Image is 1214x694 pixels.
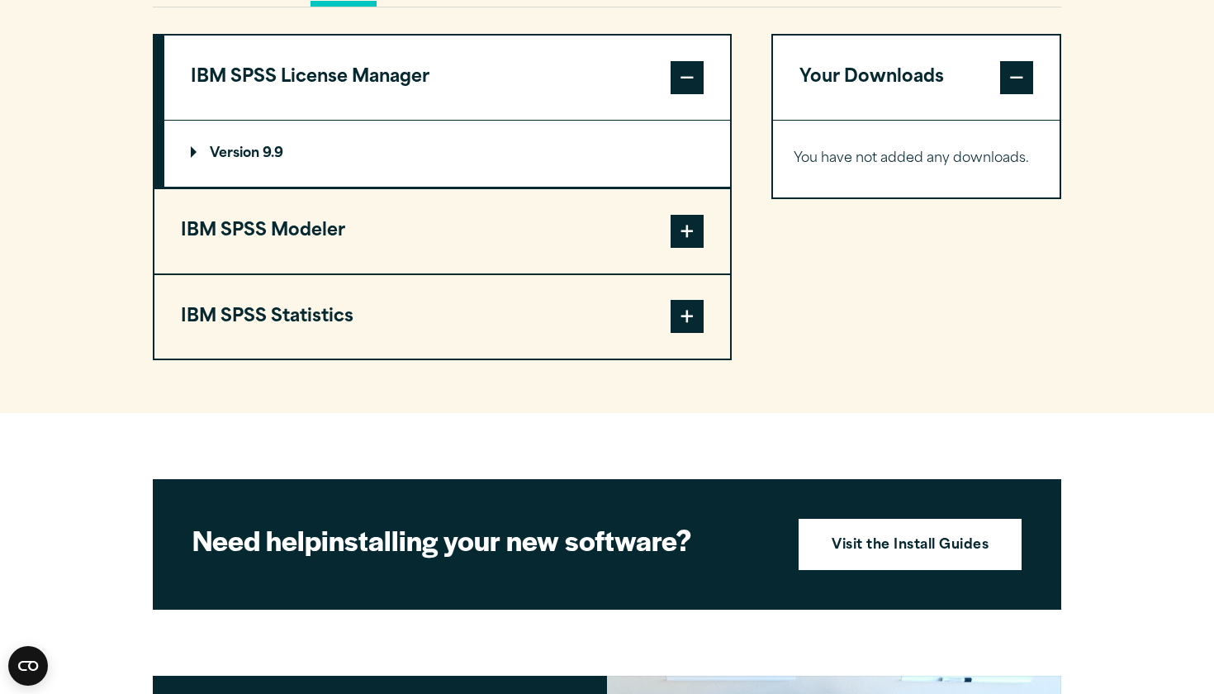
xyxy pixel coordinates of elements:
div: IBM SPSS License Manager [164,120,730,188]
summary: Version 9.9 [164,121,730,187]
button: IBM SPSS Modeler [154,189,730,273]
strong: Visit the Install Guides [832,535,989,557]
p: You have not added any downloads. [794,147,1039,171]
div: Your Downloads [773,120,1060,197]
h2: installing your new software? [192,521,771,559]
button: IBM SPSS License Manager [164,36,730,120]
strong: Need help [192,520,321,559]
a: Visit the Install Guides [799,519,1022,570]
button: Your Downloads [773,36,1060,120]
p: Version 9.9 [191,147,283,160]
button: IBM SPSS Statistics [154,275,730,359]
button: Open CMP widget [8,646,48,686]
